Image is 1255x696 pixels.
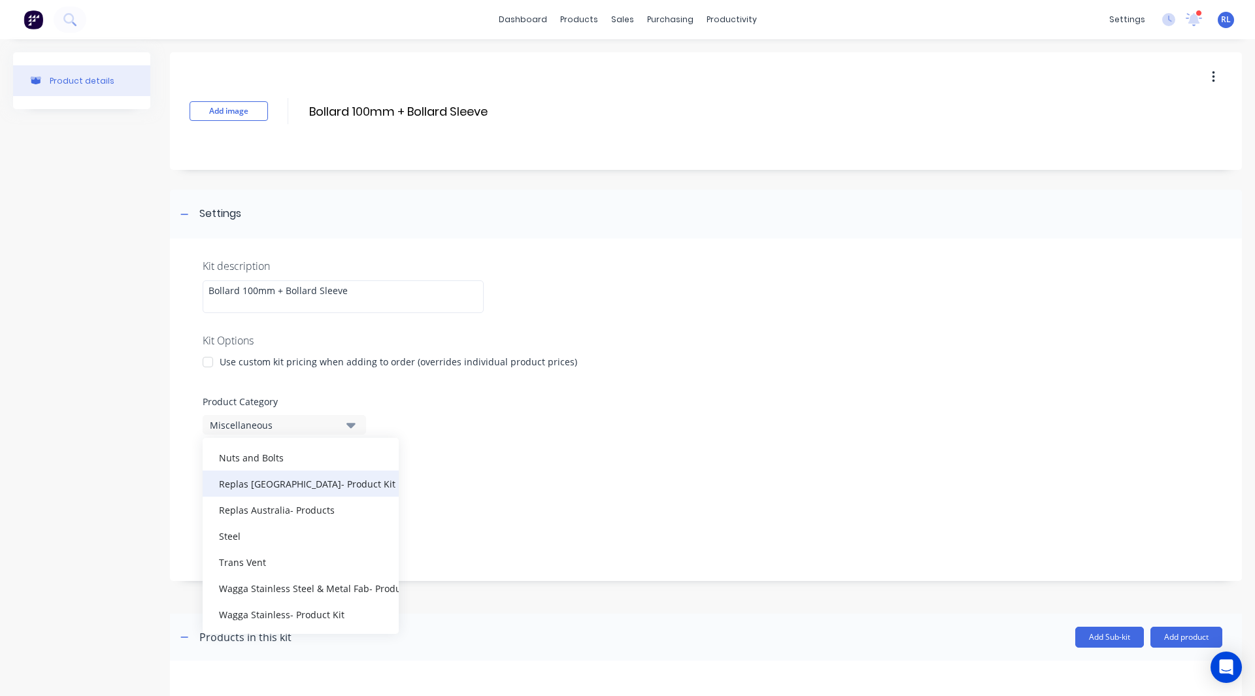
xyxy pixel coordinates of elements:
div: Product details [50,76,114,86]
div: Wagga Stainless- Product Kit [203,601,399,627]
span: RL [1221,14,1231,25]
label: Product Category [203,395,1209,408]
div: Products in this kit [199,629,292,645]
div: sales [605,10,641,29]
div: products [554,10,605,29]
div: Open Intercom Messenger [1211,652,1242,683]
div: Replas [GEOGRAPHIC_DATA]- Product Kit [203,471,399,497]
div: productivity [700,10,763,29]
div: Nuts and Bolts [203,444,399,471]
button: Add Sub-kit [1075,627,1144,648]
div: Trans Vent [203,549,399,575]
div: Steel [203,523,399,549]
div: Kit description [203,258,1209,274]
img: Factory [24,10,43,29]
button: Miscellaneous [203,415,366,435]
div: Bollard 100mm + Bollard Sleeve [203,280,484,313]
button: Product details [13,65,150,96]
div: Kit Options [203,333,1209,348]
div: settings [1103,10,1152,29]
button: Add image [190,101,268,121]
div: Settings [199,206,241,222]
div: Wagga Stainless Steel & Metal Fab- Products [203,575,399,601]
div: Replas Australia- Products [203,497,399,523]
div: Use custom kit pricing when adding to order (overrides individual product prices) [220,355,577,369]
button: Add product [1150,627,1222,648]
input: Enter kit name [308,102,539,121]
div: purchasing [641,10,700,29]
div: Miscellaneous [210,418,337,432]
a: dashboard [492,10,554,29]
